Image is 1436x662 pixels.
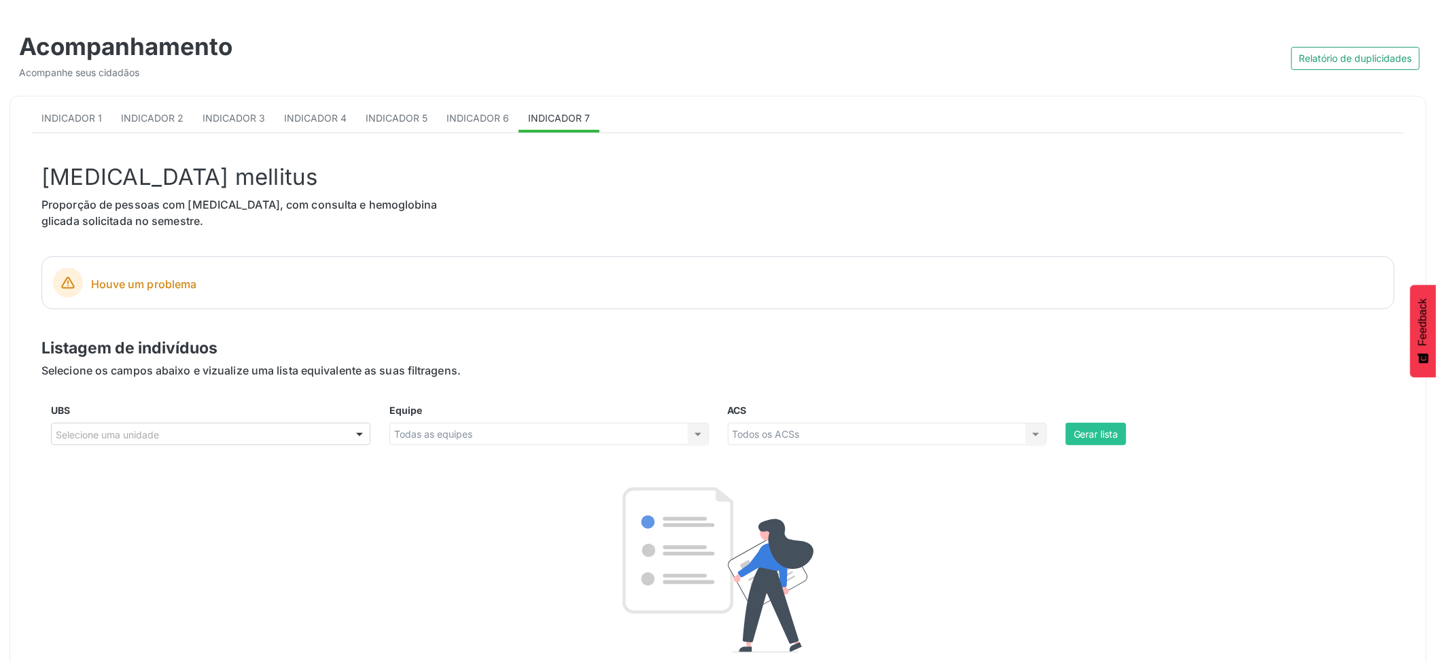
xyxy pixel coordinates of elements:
[19,65,709,80] div: Acompanhe seus cidadãos
[366,112,427,124] span: Indicador 5
[623,487,814,652] img: Imagem de Empty State
[121,112,183,124] span: Indicador 2
[41,364,461,377] span: Selecione os campos abaixo e vizualize uma lista equivalente as suas filtragens.
[41,198,438,228] span: Proporção de pessoas com [MEDICAL_DATA], com consulta e hemoglobina glicada solicitada no semestre.
[1410,285,1436,377] button: Feedback - Mostrar pesquisa
[1417,298,1429,346] span: Feedback
[56,428,159,442] span: Selecione uma unidade
[284,112,347,124] span: Indicador 4
[41,112,102,124] span: Indicador 1
[203,112,265,124] span: Indicador 3
[51,403,70,417] label: UBS
[1299,51,1412,65] span: Relatório de duplicidades
[389,403,422,417] label: Equipe
[728,403,747,417] label: ACS
[41,163,318,190] span: [MEDICAL_DATA] mellitus
[446,112,509,124] span: Indicador 6
[1066,423,1126,446] button: Gerar lista
[19,32,709,60] div: Acompanhamento
[41,338,217,358] span: Listagem de indivíduos
[91,276,1383,292] span: Houve um problema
